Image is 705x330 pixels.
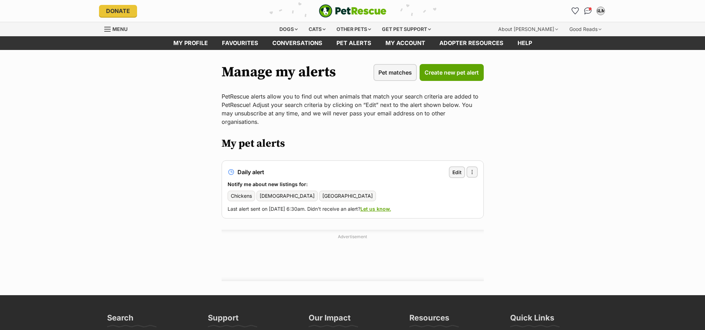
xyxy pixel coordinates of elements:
[319,4,386,18] a: PetRescue
[564,22,606,36] div: Good Reads
[582,5,594,17] a: Conversations
[493,22,563,36] div: About [PERSON_NAME]
[584,7,592,14] img: chat-41dd97257d64d25036548639549fe6c8038ab92f7586957e7f3b1b290dea8141.svg
[107,313,134,327] h3: Search
[208,313,239,327] h3: Support
[222,137,484,150] h2: My pet alerts
[322,192,373,199] span: [GEOGRAPHIC_DATA]
[99,5,137,17] a: Donate
[378,36,432,50] a: My account
[104,22,132,35] a: Menu
[309,313,351,327] h3: Our Impact
[222,92,484,126] p: PetRescue alerts allow you to find out when animals that match your search criteria are added to ...
[420,64,484,81] a: Create new pet alert
[215,36,265,50] a: Favourites
[595,5,606,17] button: My account
[319,4,386,18] img: logo-e224e6f780fb5917bec1dbf3a21bbac754714ae5b6737aabdf751b685950b380.svg
[228,181,478,188] h3: Notify me about new listings for:
[112,26,128,32] span: Menu
[222,64,336,80] h1: Manage my alerts
[274,22,303,36] div: Dogs
[231,192,252,199] span: Chickens
[378,68,412,77] span: Pet matches
[597,7,604,14] div: SLM
[360,206,391,212] a: Let us know.
[373,64,417,81] a: Pet matches
[510,313,554,327] h3: Quick Links
[432,36,511,50] a: Adopter resources
[228,205,478,212] p: Last alert sent on [DATE] 6:30am. Didn’t receive an alert?
[237,169,264,175] span: Daily alert
[304,22,330,36] div: Cats
[222,230,484,281] div: Advertisement
[166,36,215,50] a: My profile
[449,166,465,178] a: Edit
[377,22,436,36] div: Get pet support
[265,36,329,50] a: conversations
[260,192,315,199] span: [DEMOGRAPHIC_DATA]
[570,5,581,17] a: Favourites
[425,68,479,77] span: Create new pet alert
[332,22,376,36] div: Other pets
[570,5,606,17] ul: Account quick links
[329,36,378,50] a: Pet alerts
[511,36,539,50] a: Help
[452,169,462,176] span: Edit
[409,313,449,327] h3: Resources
